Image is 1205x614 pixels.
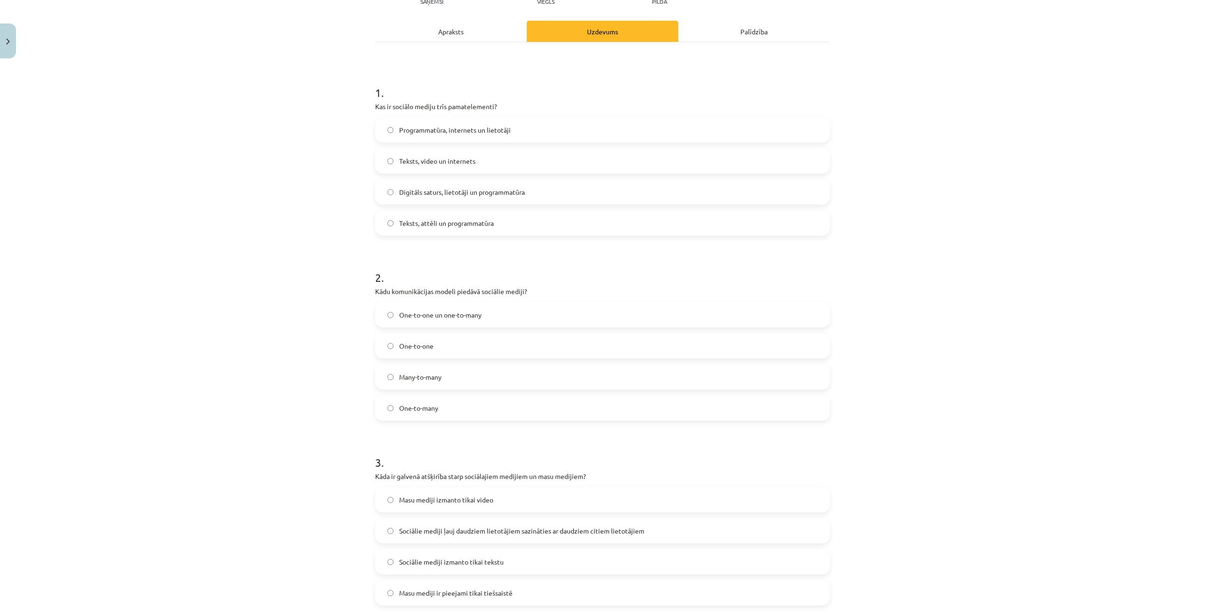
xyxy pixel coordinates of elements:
p: Kāda ir galvenā atšķirība starp sociālajiem medijiem un masu medijiem? [375,471,830,481]
span: Masu mediji ir pieejami tikai tiešsaistē [399,588,513,598]
input: One-to-many [387,405,394,411]
img: icon-close-lesson-0947bae3869378f0d4975bcd49f059093ad1ed9edebbc8119c70593378902aed.svg [6,39,10,45]
span: Digitāls saturs, lietotāji un programmatūra [399,187,525,197]
h1: 1 . [375,70,830,99]
p: Kādu komunikācijas modeli piedāvā sociālie mediji? [375,287,830,296]
input: Sociālie mediji izmanto tikai tekstu [387,559,394,565]
span: Teksts, attēli un programmatūra [399,218,494,228]
input: Teksts, video un internets [387,158,394,164]
span: One-to-one [399,341,434,351]
div: Palīdzība [678,21,830,42]
div: Apraksts [375,21,527,42]
span: Sociālie mediji ļauj daudziem lietotājiem sazināties ar daudziem citiem lietotājiem [399,526,644,536]
span: One-to-many [399,403,438,413]
p: Kas ir sociālo mediju trīs pamatelementi? [375,102,830,112]
input: Teksts, attēli un programmatūra [387,220,394,226]
input: Sociālie mediji ļauj daudziem lietotājiem sazināties ar daudziem citiem lietotājiem [387,528,394,534]
h1: 2 . [375,255,830,284]
input: Masu mediji ir pieejami tikai tiešsaistē [387,590,394,596]
span: Programmatūra, internets un lietotāji [399,125,511,135]
h1: 3 . [375,439,830,469]
input: Digitāls saturs, lietotāji un programmatūra [387,189,394,195]
span: Sociālie mediji izmanto tikai tekstu [399,557,504,567]
span: Teksts, video un internets [399,156,475,166]
div: Uzdevums [527,21,678,42]
input: Many-to-many [387,374,394,380]
input: Masu mediji izmanto tikai video [387,497,394,503]
span: One-to-one un one-to-many [399,310,482,320]
input: One-to-one un one-to-many [387,312,394,318]
span: Masu mediji izmanto tikai video [399,495,493,505]
input: Programmatūra, internets un lietotāji [387,127,394,133]
input: One-to-one [387,343,394,349]
span: Many-to-many [399,372,442,382]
